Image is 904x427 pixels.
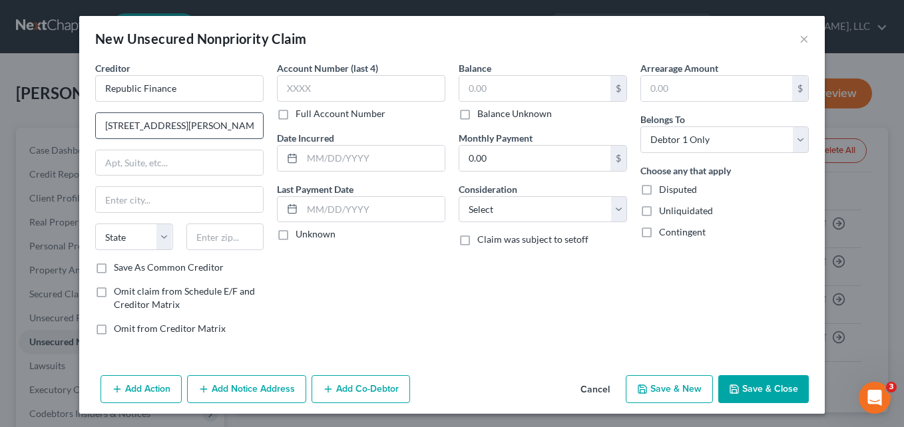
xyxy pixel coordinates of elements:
[459,61,491,75] label: Balance
[114,285,255,310] span: Omit claim from Schedule E/F and Creditor Matrix
[610,146,626,171] div: $
[477,107,552,120] label: Balance Unknown
[114,323,226,334] span: Omit from Creditor Matrix
[277,131,334,145] label: Date Incurred
[459,131,533,145] label: Monthly Payment
[459,182,517,196] label: Consideration
[312,375,410,403] button: Add Co-Debtor
[302,197,445,222] input: MM/DD/YYYY
[626,375,713,403] button: Save & New
[95,63,130,74] span: Creditor
[610,76,626,101] div: $
[718,375,809,403] button: Save & Close
[96,150,263,176] input: Apt, Suite, etc...
[659,226,706,237] span: Contingent
[187,375,306,403] button: Add Notice Address
[859,382,891,414] iframe: Intercom live chat
[96,187,263,212] input: Enter city...
[799,31,809,47] button: ×
[570,376,620,403] button: Cancel
[296,107,385,120] label: Full Account Number
[277,61,378,75] label: Account Number (last 4)
[277,182,353,196] label: Last Payment Date
[477,233,588,245] span: Claim was subject to setoff
[641,76,792,101] input: 0.00
[277,75,445,102] input: XXXX
[95,75,264,102] input: Search creditor by name...
[792,76,808,101] div: $
[659,205,713,216] span: Unliquidated
[459,146,610,171] input: 0.00
[96,113,263,138] input: Enter address...
[886,382,897,392] span: 3
[640,114,685,125] span: Belongs To
[659,184,697,195] span: Disputed
[101,375,182,403] button: Add Action
[302,146,445,171] input: MM/DD/YYYY
[186,223,264,250] input: Enter zip...
[114,261,224,274] label: Save As Common Creditor
[95,29,306,48] div: New Unsecured Nonpriority Claim
[640,61,718,75] label: Arrearage Amount
[459,76,610,101] input: 0.00
[640,164,731,178] label: Choose any that apply
[296,227,336,241] label: Unknown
